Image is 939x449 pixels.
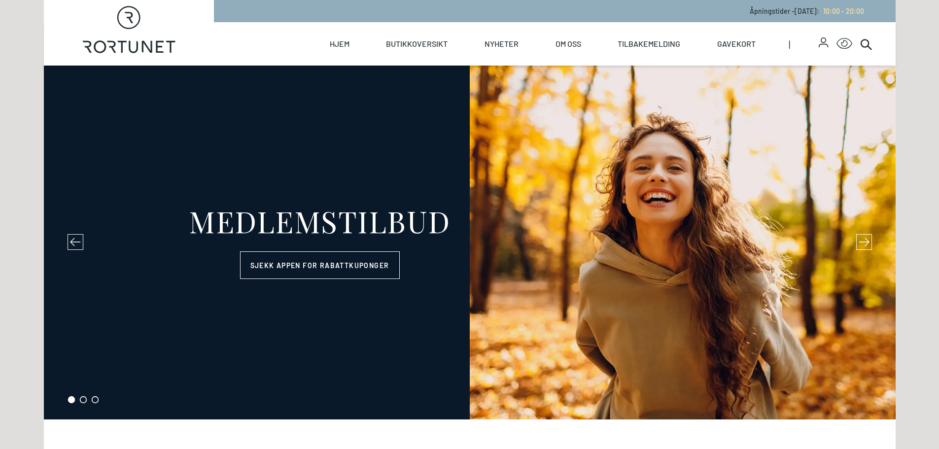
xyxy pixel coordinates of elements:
a: Gavekort [717,22,756,66]
p: Åpningstider - [DATE] : [750,6,864,16]
span: 10:00 - 20:00 [823,7,864,15]
button: Open Accessibility Menu [836,36,852,52]
span: | [789,22,819,66]
a: Tilbakemelding [618,22,680,66]
div: MEDLEMSTILBUD [189,206,451,236]
a: Sjekk appen for rabattkuponger [240,251,400,279]
a: Nyheter [485,22,519,66]
section: carousel-slider [44,66,896,419]
a: Hjem [330,22,349,66]
div: slide 1 of 3 [44,66,896,419]
a: 10:00 - 20:00 [819,7,864,15]
a: Om oss [556,22,581,66]
a: Butikkoversikt [386,22,448,66]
